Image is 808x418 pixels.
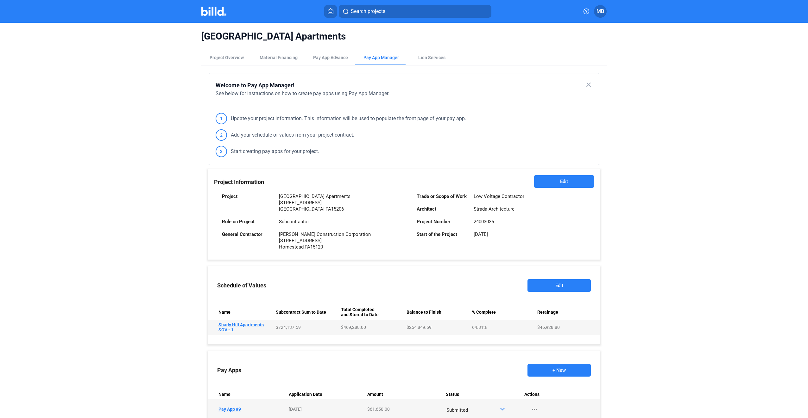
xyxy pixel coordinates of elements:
[210,54,244,61] div: Project Overview
[446,407,468,413] span: Submitted
[535,320,600,335] td: $46,928.80
[338,320,404,335] td: $469,288.00
[404,304,470,320] th: Balance to Finish
[527,364,591,377] button: + New
[417,231,467,237] div: Start of the Project
[216,146,319,157] div: Start creating pay apps for your project.
[217,367,241,373] div: Pay Apps
[279,244,305,250] span: Homestead,
[279,231,371,237] div: [PERSON_NAME] Construction Corporation
[216,113,227,124] span: 1
[201,30,607,42] span: [GEOGRAPHIC_DATA] Apartments
[208,304,273,320] th: Name
[418,54,445,61] div: Lien Services
[222,218,273,225] div: Role on Project
[339,5,491,18] button: Search projects
[222,193,273,200] div: Project
[313,54,348,61] div: Pay App Advance
[351,8,385,15] span: Search projects
[417,206,467,212] div: Architect
[417,218,467,225] div: Project Number
[279,206,325,212] span: [GEOGRAPHIC_DATA],
[201,7,226,16] img: Billd Company Logo
[585,81,592,89] mat-icon: close
[474,231,488,237] div: [DATE]
[365,389,443,399] th: Amount
[443,389,522,399] th: Status
[417,193,467,200] div: Trade or Scope of Work
[279,218,309,225] div: Subcontractor
[527,279,591,292] button: Edit
[531,406,538,413] mat-icon: more_horiz
[597,8,604,15] span: MB
[522,389,600,399] th: Actions
[279,200,350,206] div: [STREET_ADDRESS]
[474,218,494,225] div: 24003036
[279,193,350,200] div: [GEOGRAPHIC_DATA] Apartments
[404,320,470,335] td: $254,849.59
[474,193,524,200] div: Low Voltage Contractor
[208,389,286,399] th: Name
[208,320,273,335] td: Shady Hill Apartments SOV - 1
[216,81,592,90] div: Welcome to Pay App Manager!
[338,304,404,320] th: Total Completed and Stored to Date
[273,320,339,335] td: $724,137.59
[273,304,339,320] th: Subcontract Sum to Date
[310,244,323,250] span: 15120
[286,389,365,399] th: Application Date
[363,54,399,61] span: Pay App Manager
[470,304,535,320] th: % Complete
[279,237,371,244] div: [STREET_ADDRESS]
[216,146,227,157] span: 3
[534,175,594,188] button: Edit
[216,129,354,141] div: Add your schedule of values from your project contract.
[331,206,344,212] span: 15206
[474,206,514,212] div: Strada Architecture
[217,282,266,289] div: Schedule of Values
[535,304,600,320] th: Retainage
[216,90,592,97] div: See below for instructions on how to create pay apps using Pay App Manager.
[560,178,568,185] span: Edit
[470,320,535,335] td: 64.81%
[594,5,607,18] button: MB
[216,129,227,141] span: 2
[214,179,264,185] span: Project Information
[216,113,466,124] div: Update your project information. This information will be used to populate the front page of your...
[305,244,310,250] span: PA
[260,54,298,61] div: Material Financing
[325,206,331,212] span: PA
[222,231,273,237] div: General Contractor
